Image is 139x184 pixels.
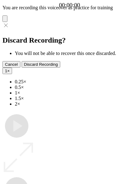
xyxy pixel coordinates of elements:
li: 1.5× [15,96,137,101]
p: You are recording this voiceover as practice for training [2,5,137,10]
button: 1× [2,68,12,74]
li: 2× [15,101,137,107]
a: 00:00:00 [59,2,80,9]
li: 0.5× [15,85,137,90]
li: You will not be able to recover this once discarded. [15,51,137,56]
li: 0.25× [15,79,137,85]
li: 1× [15,90,137,96]
button: Cancel [2,61,20,68]
span: 1 [5,69,7,73]
button: Discard Recording [22,61,61,68]
h2: Discard Recording? [2,36,137,44]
